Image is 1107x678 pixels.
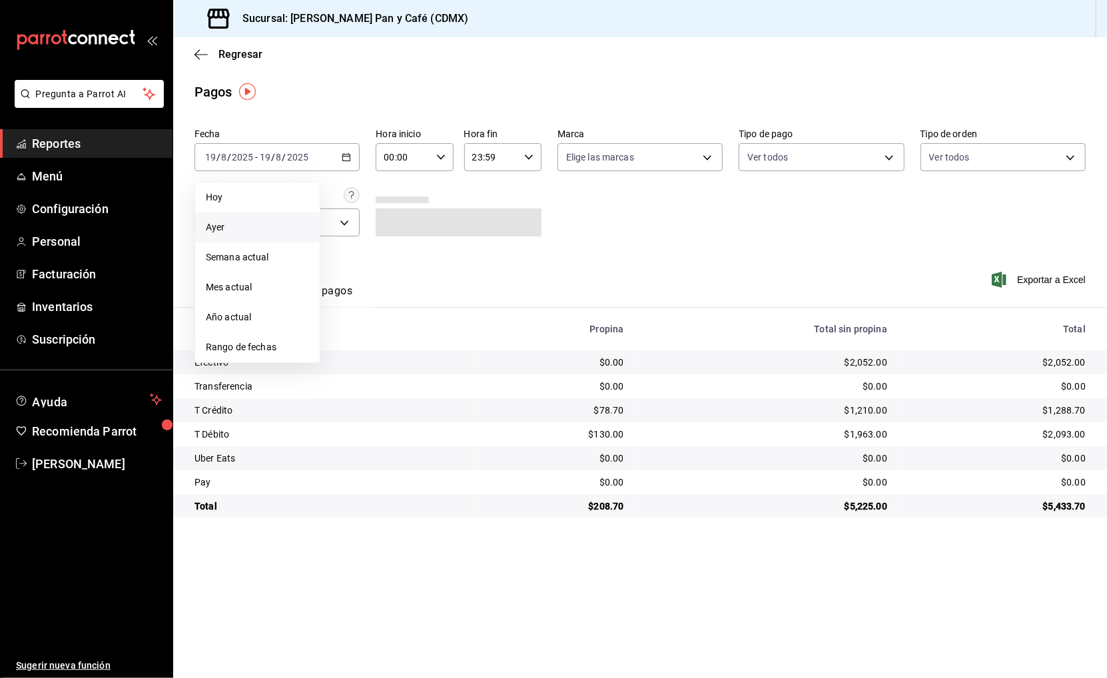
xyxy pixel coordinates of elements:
span: Recomienda Parrot [32,422,162,440]
div: T Crédito [194,404,466,417]
span: Ver todos [929,151,970,164]
div: $0.00 [487,476,624,489]
span: / [282,152,286,163]
span: Suscripción [32,330,162,348]
input: -- [276,152,282,163]
div: Tipo de pago [194,324,466,334]
span: Personal [32,232,162,250]
span: Año actual [206,310,309,324]
img: Tooltip marker [239,83,256,100]
span: Elige las marcas [566,151,634,164]
div: Transferencia [194,380,466,393]
span: - [255,152,258,163]
button: Ver pagos [302,284,352,307]
div: $5,225.00 [645,500,888,513]
div: $78.70 [487,404,624,417]
div: $2,093.00 [909,428,1086,441]
span: / [271,152,275,163]
button: Exportar a Excel [994,272,1086,288]
div: $1,210.00 [645,404,888,417]
div: Pay [194,476,466,489]
div: $0.00 [909,452,1086,465]
div: Pagos [194,82,232,102]
label: Hora inicio [376,130,453,139]
span: Facturación [32,265,162,283]
span: Reportes [32,135,162,153]
div: $0.00 [487,452,624,465]
div: $0.00 [487,380,624,393]
div: Total sin propina [645,324,888,334]
input: -- [220,152,227,163]
span: Rango de fechas [206,340,309,354]
span: Semana actual [206,250,309,264]
button: Pregunta a Parrot AI [15,80,164,108]
label: Hora fin [464,130,542,139]
span: Inventarios [32,298,162,316]
span: Configuración [32,200,162,218]
div: Total [909,324,1086,334]
div: $130.00 [487,428,624,441]
div: $208.70 [487,500,624,513]
div: $0.00 [909,380,1086,393]
div: $0.00 [487,356,624,369]
span: Hoy [206,190,309,204]
div: $5,433.70 [909,500,1086,513]
span: Mes actual [206,280,309,294]
div: Uber Eats [194,452,466,465]
div: Total [194,500,466,513]
div: $2,052.00 [909,356,1086,369]
span: Ver todos [747,151,788,164]
span: Sugerir nueva función [16,659,162,673]
span: Regresar [218,48,262,61]
span: [PERSON_NAME] [32,455,162,473]
button: Regresar [194,48,262,61]
label: Marca [557,130,723,139]
div: Efectivo [194,356,466,369]
button: open_drawer_menu [147,35,157,45]
input: -- [259,152,271,163]
div: $1,963.00 [645,428,888,441]
span: / [216,152,220,163]
span: Ayuda [32,392,145,408]
div: $0.00 [645,452,888,465]
input: -- [204,152,216,163]
div: $0.00 [909,476,1086,489]
span: Pregunta a Parrot AI [36,87,143,101]
input: ---- [231,152,254,163]
div: Propina [487,324,624,334]
span: Ayer [206,220,309,234]
span: Menú [32,167,162,185]
div: $2,052.00 [645,356,888,369]
label: Tipo de orden [921,130,1086,139]
div: $1,288.70 [909,404,1086,417]
input: ---- [286,152,309,163]
label: Fecha [194,130,360,139]
span: / [227,152,231,163]
h3: Sucursal: [PERSON_NAME] Pan y Café (CDMX) [232,11,468,27]
a: Pregunta a Parrot AI [9,97,164,111]
div: T Débito [194,428,466,441]
div: $0.00 [645,380,888,393]
label: Tipo de pago [739,130,904,139]
div: $0.00 [645,476,888,489]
